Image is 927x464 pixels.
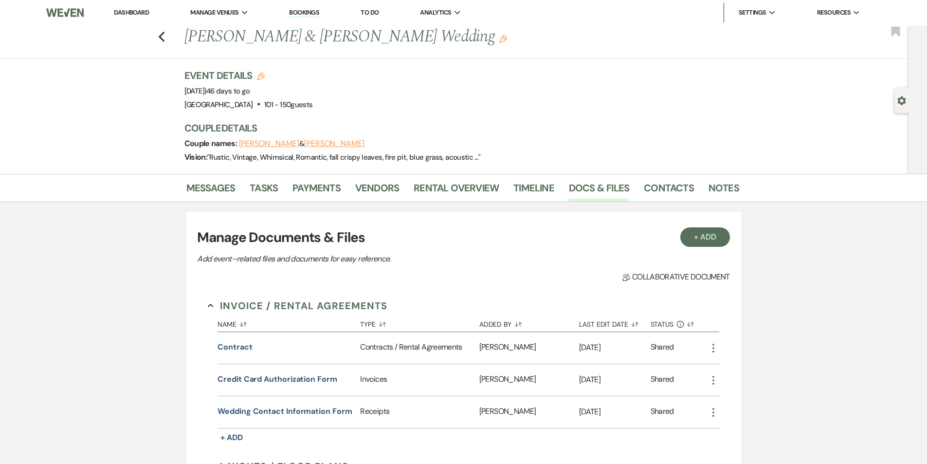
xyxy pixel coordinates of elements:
button: [PERSON_NAME] [239,140,299,148]
a: Vendors [355,180,399,202]
button: Last Edit Date [579,313,651,332]
h1: [PERSON_NAME] & [PERSON_NAME] Wedding [184,25,620,49]
span: Resources [817,8,851,18]
a: Docs & Files [569,180,629,202]
span: Vision: [184,152,208,162]
div: [PERSON_NAME] [479,396,579,428]
a: Contacts [644,180,694,202]
span: 101 - 150 guests [264,100,312,110]
span: | [205,86,250,96]
span: & [239,139,364,148]
span: Status [651,321,674,328]
a: Payments [292,180,341,202]
div: Receipts [360,396,479,428]
a: Rental Overview [414,180,499,202]
div: Contracts / Rental Agreements [360,332,479,364]
div: Shared [651,373,674,387]
button: Invoice / Rental Agreements [208,298,387,313]
a: To Do [361,8,379,17]
div: [PERSON_NAME] [479,364,579,396]
a: Timeline [513,180,554,202]
span: + Add [220,432,243,443]
button: Edit [499,34,507,43]
button: Credit Card Authorization Form [218,373,337,385]
h3: Event Details [184,69,313,82]
a: Tasks [250,180,278,202]
button: + Add [218,431,246,445]
button: [PERSON_NAME] [304,140,364,148]
span: Settings [739,8,766,18]
button: Open lead details [897,95,906,105]
button: contract [218,341,252,353]
span: [GEOGRAPHIC_DATA] [184,100,253,110]
span: " Rustic, Vintage, Whimsical, Romantic, fall crispy leaves, fire pit, blue grass, acoustic ... " [207,152,480,162]
a: Dashboard [114,8,149,17]
img: Weven Logo [46,2,83,23]
div: Invoices [360,364,479,396]
button: Status [651,313,708,332]
p: [DATE] [579,406,651,418]
span: Couple names: [184,138,239,148]
p: [DATE] [579,341,651,354]
div: Shared [651,341,674,354]
button: + Add [680,227,730,247]
div: [PERSON_NAME] [479,332,579,364]
button: Type [360,313,479,332]
span: Collaborative document [622,271,729,283]
p: Add event–related files and documents for easy reference. [197,253,538,265]
span: Manage Venues [190,8,238,18]
div: Shared [651,406,674,419]
span: Analytics [420,8,451,18]
a: Notes [709,180,739,202]
button: Wedding Contact Information Form [218,406,352,417]
p: [DATE] [579,373,651,386]
span: [DATE] [184,86,250,96]
h3: Couple Details [184,121,729,135]
a: Messages [186,180,236,202]
h3: Manage Documents & Files [197,227,729,248]
button: Name [218,313,360,332]
button: Added By [479,313,579,332]
a: Bookings [289,8,319,18]
span: 46 days to go [206,86,250,96]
